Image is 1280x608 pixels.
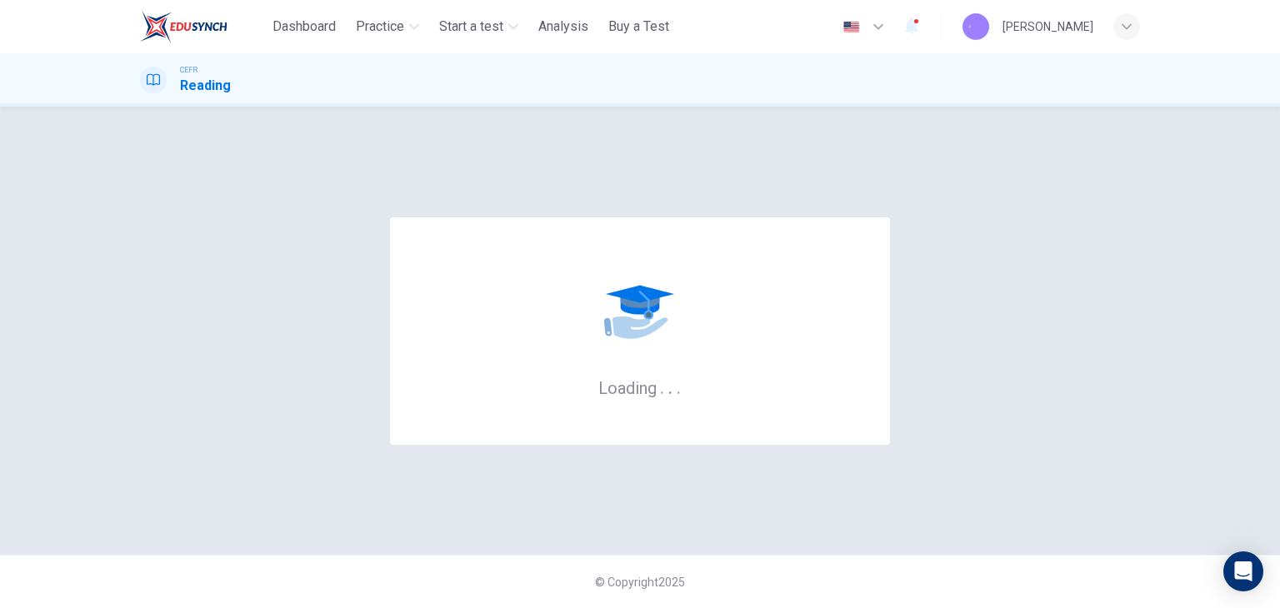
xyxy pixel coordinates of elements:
[180,76,231,96] h1: Reading
[598,376,682,398] h6: Loading
[140,10,266,43] a: ELTC logo
[1223,551,1263,591] div: Open Intercom Messenger
[439,17,503,37] span: Start a test
[595,576,685,589] span: © Copyright 2025
[538,17,588,37] span: Analysis
[356,17,404,37] span: Practice
[272,17,336,37] span: Dashboard
[140,10,227,43] img: ELTC logo
[659,372,665,400] h6: .
[432,12,525,42] button: Start a test
[180,64,197,76] span: CEFR
[349,12,426,42] button: Practice
[608,17,669,37] span: Buy a Test
[266,12,342,42] button: Dashboard
[602,12,676,42] button: Buy a Test
[676,372,682,400] h6: .
[667,372,673,400] h6: .
[962,13,989,40] img: Profile picture
[532,12,595,42] button: Analysis
[841,21,862,33] img: en
[1002,17,1093,37] div: [PERSON_NAME]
